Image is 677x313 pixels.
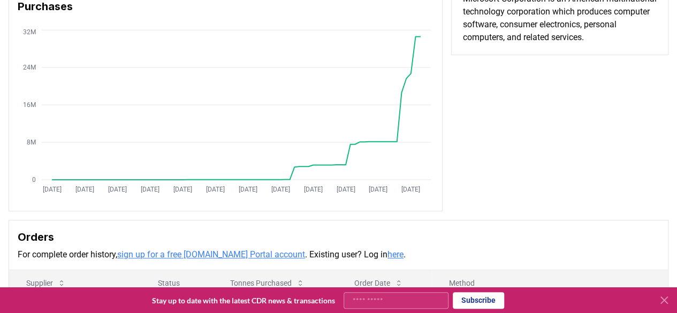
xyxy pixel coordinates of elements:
[346,272,412,294] button: Order Date
[117,249,305,259] a: sign up for a free [DOMAIN_NAME] Portal account
[141,186,159,193] tspan: [DATE]
[206,186,225,193] tspan: [DATE]
[23,64,36,71] tspan: 24M
[18,248,659,261] p: For complete order history, . Existing user? Log in .
[369,186,388,193] tspan: [DATE]
[18,229,659,245] h3: Orders
[304,186,323,193] tspan: [DATE]
[23,101,36,109] tspan: 16M
[222,272,313,294] button: Tonnes Purchased
[23,28,36,36] tspan: 32M
[75,186,94,193] tspan: [DATE]
[32,176,36,184] tspan: 0
[173,186,192,193] tspan: [DATE]
[440,278,659,288] p: Method
[239,186,257,193] tspan: [DATE]
[18,272,74,294] button: Supplier
[387,249,404,259] a: here
[271,186,290,193] tspan: [DATE]
[401,186,420,193] tspan: [DATE]
[149,278,204,288] p: Status
[43,186,62,193] tspan: [DATE]
[108,186,127,193] tspan: [DATE]
[27,139,36,146] tspan: 8M
[337,186,355,193] tspan: [DATE]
